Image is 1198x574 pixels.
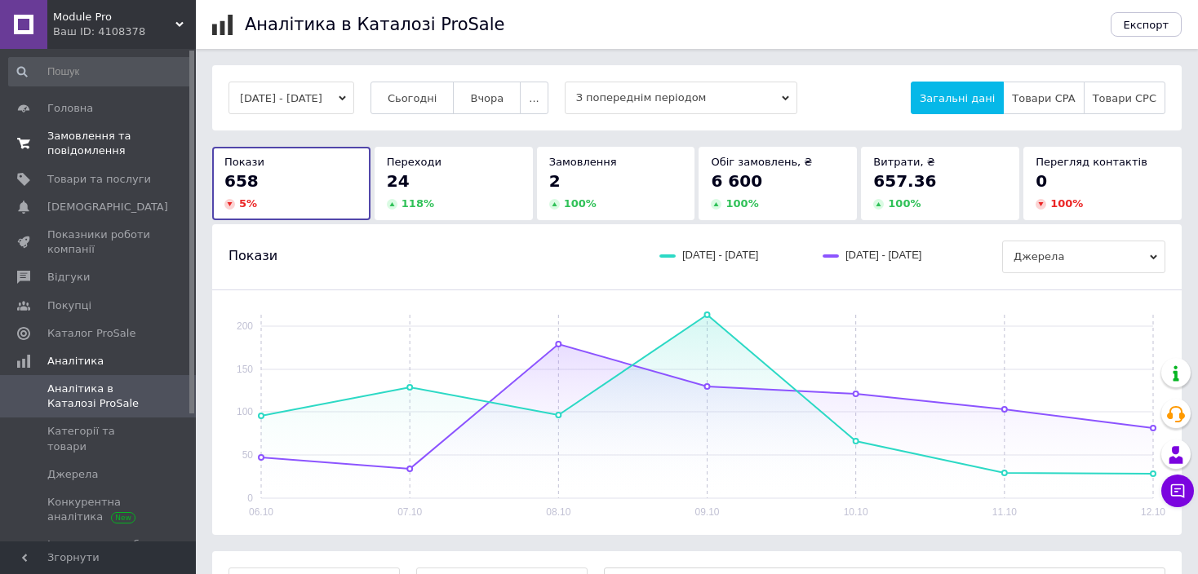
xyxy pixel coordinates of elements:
[224,156,264,168] span: Покази
[47,129,151,158] span: Замовлення та повідомлення
[1093,92,1156,104] span: Товари CPC
[388,92,437,104] span: Сьогодні
[8,57,193,86] input: Пошук
[47,495,151,524] span: Конкурентна аналітика
[402,197,434,210] span: 118 %
[47,270,90,285] span: Відгуки
[1124,19,1169,31] span: Експорт
[242,449,254,461] text: 50
[47,537,151,567] span: Інструменти веб-аналітики
[549,156,617,168] span: Замовлення
[873,156,935,168] span: Витрати, ₴
[397,506,422,518] text: 07.10
[565,82,797,114] span: З попереднім періодом
[888,197,921,210] span: 100 %
[387,156,441,168] span: Переходи
[1002,241,1165,273] span: Джерела
[694,506,719,518] text: 09.10
[47,172,151,187] span: Товари та послуги
[370,82,455,114] button: Сьогодні
[549,171,561,191] span: 2
[229,82,354,114] button: [DATE] - [DATE]
[387,171,410,191] span: 24
[237,406,253,417] text: 100
[239,197,257,210] span: 5 %
[529,92,539,104] span: ...
[47,326,135,341] span: Каталог ProSale
[53,10,175,24] span: Module Pro
[920,92,995,104] span: Загальні дані
[711,171,762,191] span: 6 600
[470,92,504,104] span: Вчора
[1036,156,1147,168] span: Перегляд контактів
[1161,475,1194,507] button: Чат з покупцем
[245,15,504,34] h1: Аналітика в Каталозі ProSale
[873,171,936,191] span: 657.36
[47,227,151,257] span: Показники роботи компанії
[1050,197,1083,210] span: 100 %
[1141,506,1165,518] text: 12.10
[47,424,151,453] span: Категорії та товари
[237,320,253,332] text: 200
[1111,12,1182,37] button: Експорт
[453,82,521,114] button: Вчора
[47,354,104,369] span: Аналітика
[1084,82,1165,114] button: Товари CPC
[47,200,168,214] span: [DEMOGRAPHIC_DATA]
[711,156,812,168] span: Обіг замовлень, ₴
[247,492,253,504] text: 0
[520,82,548,114] button: ...
[911,82,1004,114] button: Загальні дані
[53,24,196,39] div: Ваш ID: 4108378
[47,101,93,116] span: Головна
[844,506,868,518] text: 10.10
[47,382,151,411] span: Аналітика в Каталозі ProSale
[564,197,597,210] span: 100 %
[224,171,259,191] span: 658
[47,467,98,482] span: Джерела
[992,506,1017,518] text: 11.10
[725,197,758,210] span: 100 %
[1003,82,1084,114] button: Товари CPA
[47,298,91,313] span: Покупці
[249,506,273,518] text: 06.10
[1012,92,1075,104] span: Товари CPA
[229,247,277,265] span: Покази
[237,364,253,375] text: 150
[1036,171,1047,191] span: 0
[546,506,570,518] text: 08.10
